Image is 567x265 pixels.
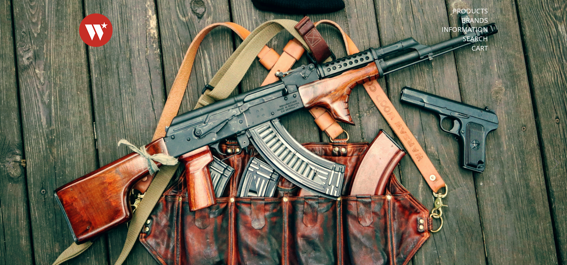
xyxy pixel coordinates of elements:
a: Cart [471,44,488,53]
button: Next [549,157,564,172]
button: Previous [3,157,18,172]
a: Information [442,25,488,34]
a: Search [463,35,488,43]
a: Products [453,7,488,15]
a: Brands [461,16,488,25]
img: Warsaw Wood Co. [79,7,113,54]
